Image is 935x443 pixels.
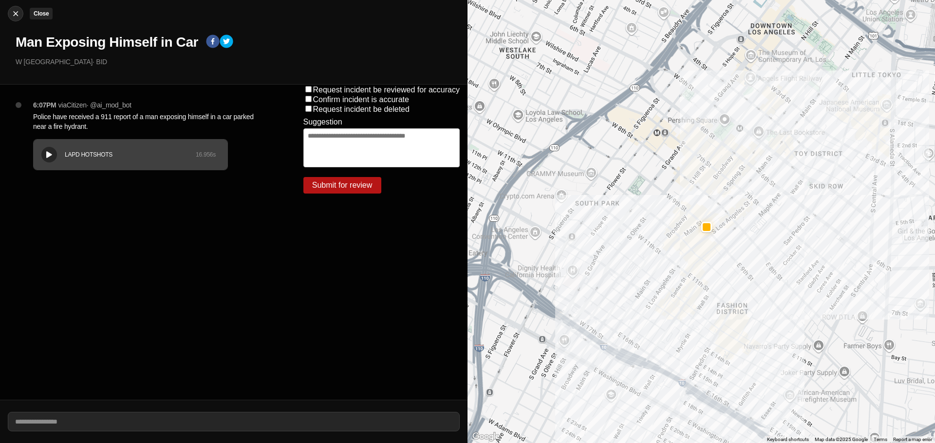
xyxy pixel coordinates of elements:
[11,9,20,18] img: cancel
[893,437,932,442] a: Report a map error
[767,436,809,443] button: Keyboard shortcuts
[33,100,56,110] p: 6:07PM
[16,34,198,51] h1: Man Exposing Himself in Car
[33,112,264,131] p: Police have received a 911 report of a man exposing himself in a car parked near a fire hydrant.
[220,35,233,50] button: twitter
[16,57,460,67] p: W [GEOGRAPHIC_DATA] · BID
[470,430,502,443] a: Open this area in Google Maps (opens a new window)
[303,118,342,126] label: Suggestion
[303,177,381,194] button: Submit for review
[58,100,131,110] p: via Citizen · @ ai_mod_bot
[65,151,196,159] div: LAPD HOTSHOTS
[34,10,49,17] small: Close
[815,437,868,442] span: Map data ©2025 Google
[470,430,502,443] img: Google
[313,86,460,94] label: Request incident be reviewed for accuracy
[313,105,410,113] label: Request incident be deleted
[206,35,220,50] button: facebook
[8,6,23,21] button: cancelClose
[196,151,216,159] div: 16.956 s
[313,95,409,104] label: Confirm incident is accurate
[874,437,887,442] a: Terms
